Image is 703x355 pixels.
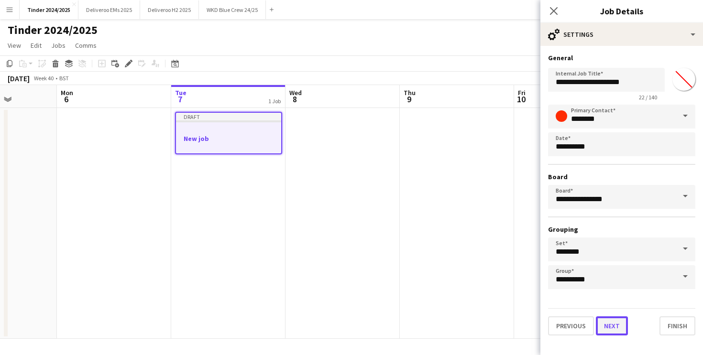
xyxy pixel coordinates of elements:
a: Edit [27,39,45,52]
span: Week 40 [32,75,55,82]
button: Previous [548,316,594,335]
div: [DATE] [8,74,30,83]
span: View [8,41,21,50]
div: BST [59,75,69,82]
h1: Tinder 2024/2025 [8,23,98,37]
app-job-card: DraftNew job [175,112,282,154]
h3: Board [548,172,695,181]
span: 9 [402,94,416,105]
h3: New job [176,134,281,143]
span: 6 [59,94,73,105]
button: Deliveroo H2 2025 [140,0,199,19]
button: Tinder 2024/2025 [20,0,78,19]
span: 22 / 140 [631,94,665,101]
button: Deliveroo EMs 2025 [78,0,140,19]
button: WKD Blue Crew 24/25 [199,0,266,19]
div: 1 Job [268,97,281,105]
button: Finish [659,316,695,335]
span: Mon [61,88,73,97]
span: 7 [174,94,187,105]
div: Draft [176,113,281,120]
h3: Job Details [540,5,703,17]
button: Next [596,316,628,335]
span: 10 [516,94,526,105]
span: Fri [518,88,526,97]
span: Comms [75,41,97,50]
a: Jobs [47,39,69,52]
span: Tue [175,88,187,97]
span: Edit [31,41,42,50]
h3: Grouping [548,225,695,234]
a: View [4,39,25,52]
div: Settings [540,23,703,46]
span: Wed [289,88,302,97]
span: 8 [288,94,302,105]
span: Jobs [51,41,66,50]
a: Comms [71,39,100,52]
span: Thu [404,88,416,97]
h3: General [548,54,695,62]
